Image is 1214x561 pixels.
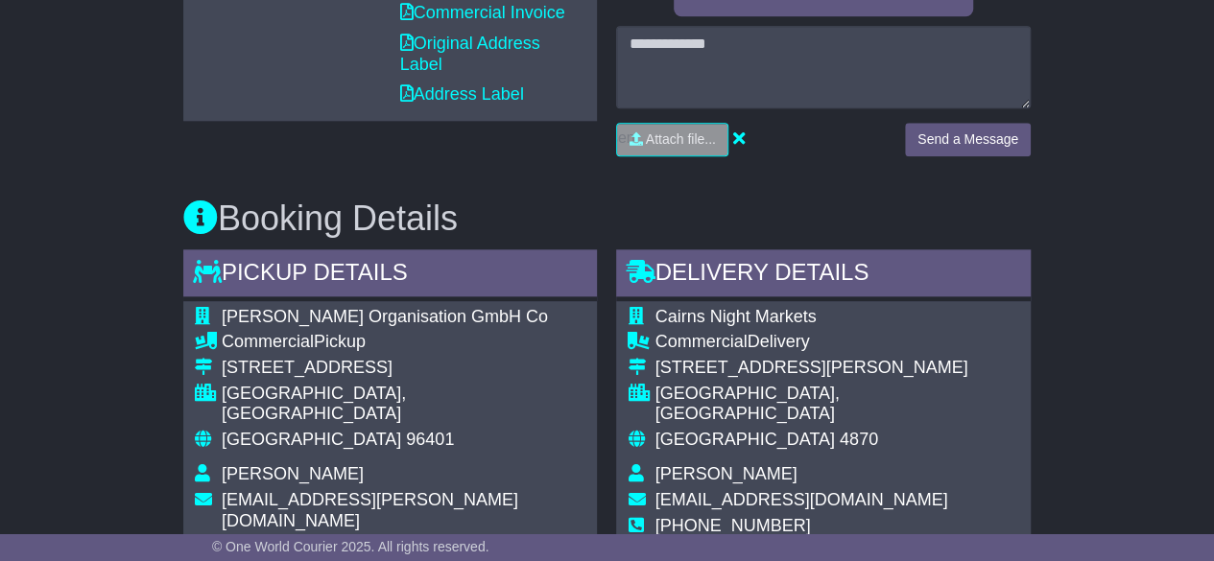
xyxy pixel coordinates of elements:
div: [STREET_ADDRESS][PERSON_NAME] [655,358,1019,379]
div: [GEOGRAPHIC_DATA], [GEOGRAPHIC_DATA] [655,384,1019,425]
span: [GEOGRAPHIC_DATA] [655,430,834,449]
span: 96401 [406,430,454,449]
div: Pickup Details [183,249,598,301]
a: Original Address Label [400,34,540,74]
button: Send a Message [905,123,1031,156]
span: 4870 [840,430,878,449]
span: [PHONE_NUMBER] [655,516,810,535]
div: Pickup [222,332,586,353]
span: Commercial [655,332,747,351]
span: [EMAIL_ADDRESS][PERSON_NAME][DOMAIN_NAME] [222,490,518,530]
div: [STREET_ADDRESS] [222,358,586,379]
span: [GEOGRAPHIC_DATA] [222,430,401,449]
span: [PERSON_NAME] [222,464,364,483]
span: [EMAIL_ADDRESS][DOMAIN_NAME] [655,490,947,509]
a: Commercial Invoice [400,3,565,22]
span: © One World Courier 2025. All rights reserved. [212,539,489,554]
span: [PERSON_NAME] [655,464,797,483]
div: Delivery Details [616,249,1031,301]
a: Address Label [400,84,524,104]
h3: Booking Details [183,199,1031,238]
span: Cairns Night Markets [655,307,816,326]
div: [GEOGRAPHIC_DATA], [GEOGRAPHIC_DATA] [222,384,586,425]
span: [PERSON_NAME] Organisation GmbH Co [222,307,548,326]
div: Delivery [655,332,1019,353]
span: Commercial [222,332,314,351]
